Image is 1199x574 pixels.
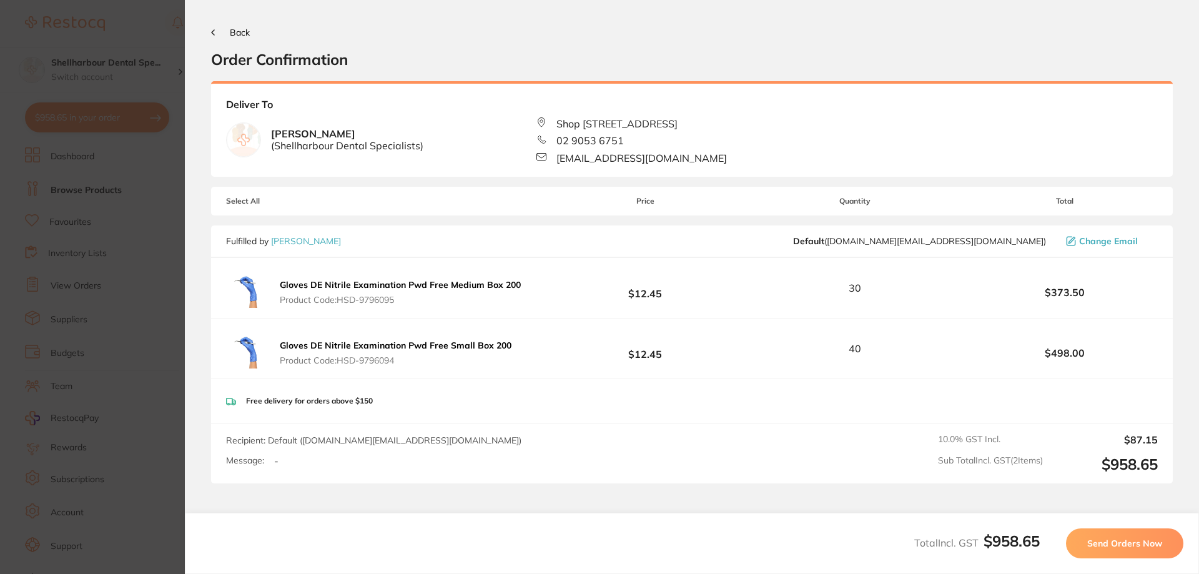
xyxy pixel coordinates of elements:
span: Price [552,197,738,205]
output: $87.15 [1053,434,1158,445]
span: Select All [226,197,351,205]
span: 30 [849,282,861,294]
span: Recipient: Default ( [DOMAIN_NAME][EMAIL_ADDRESS][DOMAIN_NAME] ) [226,435,521,446]
span: Total Incl. GST [914,537,1040,549]
b: Gloves DE Nitrile Examination Pwd Free Small Box 200 [280,340,511,351]
span: 40 [849,343,861,354]
button: Change Email [1062,235,1158,247]
b: $498.00 [972,347,1158,359]
span: Product Code: HSD-9796095 [280,295,521,305]
p: - [274,455,279,467]
span: Product Code: HSD-9796094 [280,355,511,365]
p: Free delivery for orders above $150 [246,397,373,405]
span: customer.care@henryschein.com.au [793,236,1046,246]
button: Gloves DE Nitrile Examination Pwd Free Medium Box 200 Product Code:HSD-9796095 [276,279,525,305]
button: Gloves DE Nitrile Examination Pwd Free Small Box 200 Product Code:HSD-9796094 [276,340,515,366]
b: Deliver To [226,99,1158,117]
button: Send Orders Now [1066,528,1183,558]
b: Default [793,235,824,247]
span: 02 9053 6751 [556,135,624,146]
b: $12.45 [552,337,738,360]
b: $12.45 [552,277,738,300]
span: Sub Total Incl. GST ( 2 Items) [938,455,1043,473]
button: Back [211,27,250,37]
span: ( Shellharbour Dental Specialists ) [271,140,423,151]
img: empty.jpg [227,123,260,157]
b: [PERSON_NAME] [271,128,423,151]
span: Quantity [739,197,972,205]
output: $958.65 [1053,455,1158,473]
h2: Order Confirmation [211,50,1173,69]
img: cGV0NGg3OQ [226,268,266,308]
span: Change Email [1079,236,1138,246]
span: [EMAIL_ADDRESS][DOMAIN_NAME] [556,152,727,164]
span: Shop [STREET_ADDRESS] [556,118,678,129]
img: Y25oM291dA [226,329,266,369]
span: Total [972,197,1158,205]
label: Message: [226,455,264,466]
span: Back [230,27,250,38]
b: $958.65 [984,532,1040,550]
p: Fulfilled by [226,236,341,246]
a: [PERSON_NAME] [271,235,341,247]
span: Send Orders Now [1087,538,1162,549]
b: $373.50 [972,287,1158,298]
b: Gloves DE Nitrile Examination Pwd Free Medium Box 200 [280,279,521,290]
span: 10.0 % GST Incl. [938,434,1043,445]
